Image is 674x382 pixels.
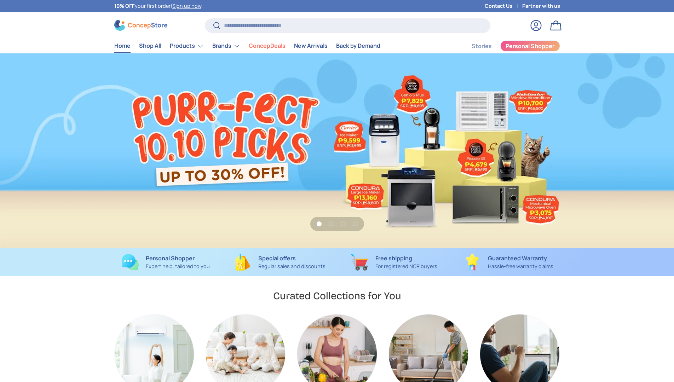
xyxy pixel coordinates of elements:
[457,254,560,271] a: Guaranteed Warranty Hassle-free warranty claims
[375,262,437,270] p: For registered NCR buyers
[146,262,210,270] p: Expert help, tailored to you
[258,254,296,262] strong: Special offers
[485,2,522,10] a: Contact Us
[258,262,326,270] p: Regular sales and discounts
[488,254,547,262] strong: Guaranteed Warranty
[249,39,286,53] a: ConcepDeals
[488,262,553,270] p: Hassle-free warranty claims
[170,39,204,53] a: Products
[208,39,244,53] summary: Brands
[146,254,195,262] strong: Personal Shopper
[229,254,332,271] a: Special offers Regular sales and discounts
[500,40,560,52] a: Personal Shopper
[166,39,208,53] summary: Products
[294,39,328,53] a: New Arrivals
[172,2,201,9] a: Sign up now
[114,39,380,53] nav: Primary
[114,2,203,10] p: your first order! .
[336,39,380,53] a: Back by Demand
[212,39,240,53] a: Brands
[139,39,161,53] a: Shop All
[273,289,401,302] h2: Curated Collections for You
[343,254,446,271] a: Free shipping For registered NCR buyers
[506,43,554,49] span: Personal Shopper
[114,39,131,53] a: Home
[114,254,217,271] a: Personal Shopper Expert help, tailored to you
[114,20,167,31] img: ConcepStore
[472,39,492,53] a: Stories
[375,254,412,262] strong: Free shipping
[114,2,135,9] strong: 10% OFF
[522,2,560,10] a: Partner with us
[455,39,560,53] nav: Secondary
